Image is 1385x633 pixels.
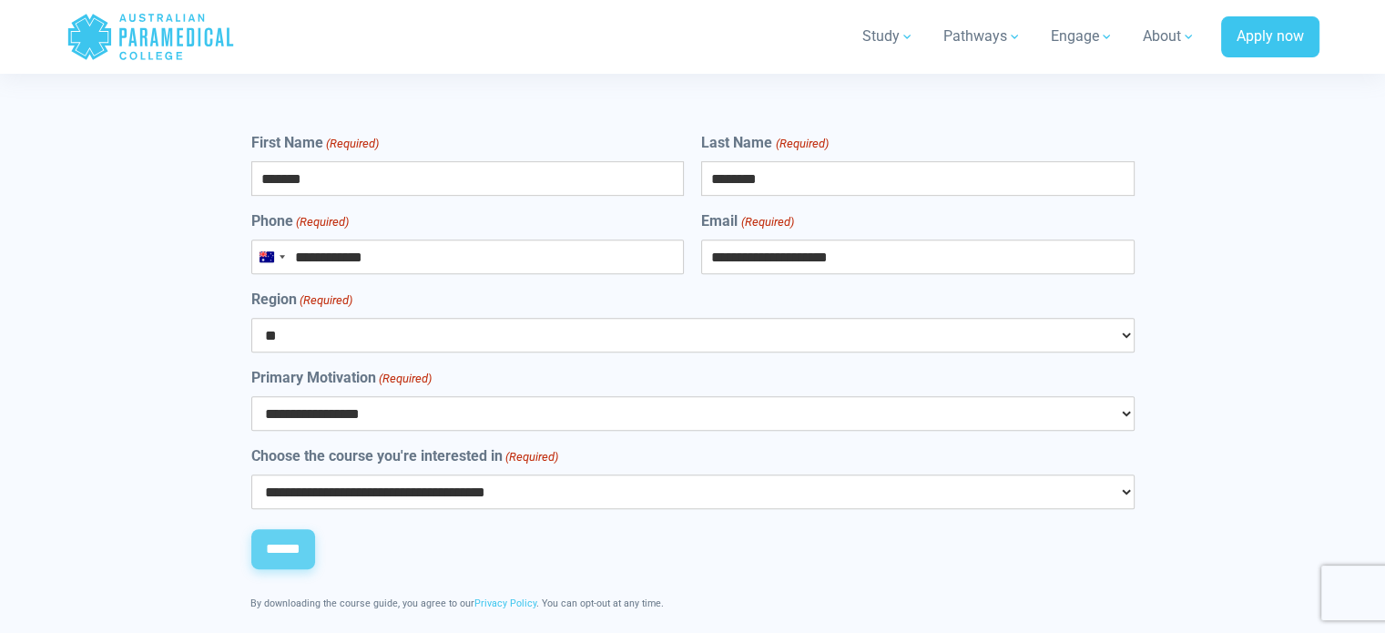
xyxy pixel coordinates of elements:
[66,7,235,66] a: Australian Paramedical College
[701,210,793,232] label: Email
[774,135,829,153] span: (Required)
[1132,11,1207,62] a: About
[298,291,352,310] span: (Required)
[251,132,379,154] label: First Name
[294,213,349,231] span: (Required)
[504,448,558,466] span: (Required)
[1221,16,1319,58] a: Apply now
[1040,11,1125,62] a: Engage
[251,210,349,232] label: Phone
[474,597,536,609] a: Privacy Policy
[251,367,432,389] label: Primary Motivation
[851,11,925,62] a: Study
[251,289,352,311] label: Region
[324,135,379,153] span: (Required)
[251,445,558,467] label: Choose the course you're interested in
[252,240,290,273] button: Selected country
[701,132,828,154] label: Last Name
[250,597,664,609] span: By downloading the course guide, you agree to our . You can opt-out at any time.
[932,11,1033,62] a: Pathways
[377,370,432,388] span: (Required)
[739,213,794,231] span: (Required)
